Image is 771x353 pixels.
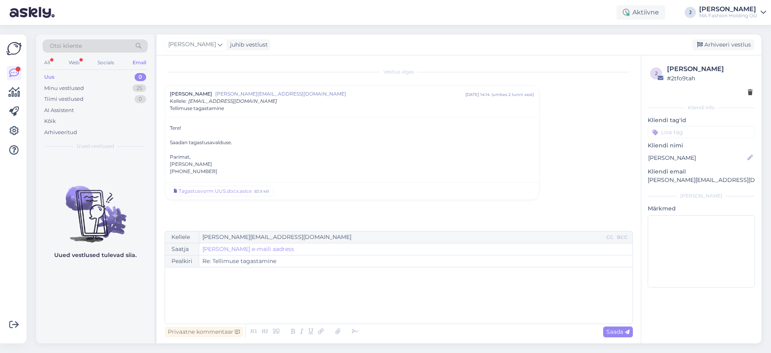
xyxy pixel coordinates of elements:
[692,39,754,50] div: Arhiveeri vestlus
[465,92,490,98] div: [DATE] 14:14
[165,255,199,267] div: Pealkiri
[6,41,22,56] img: Askly Logo
[648,192,755,200] div: [PERSON_NAME]
[179,188,252,195] div: Tagastusvorm UUS.docx.asice
[648,104,755,111] div: Kliendi info
[648,176,755,184] p: [PERSON_NAME][EMAIL_ADDRESS][DOMAIN_NAME]
[199,255,632,267] input: Write subject here...
[165,326,243,337] div: Privaatne kommentaar
[648,204,755,213] p: Märkmed
[43,57,52,68] div: All
[615,234,629,241] div: BCC
[699,12,757,19] div: MA Fashion Holding OÜ
[215,90,465,98] span: [PERSON_NAME][EMAIL_ADDRESS][DOMAIN_NAME]
[648,116,755,124] p: Kliendi tag'id
[135,95,146,103] div: 0
[648,126,755,138] input: Lisa tag
[54,251,137,259] p: Uued vestlused tulevad siia.
[165,243,199,255] div: Saatja
[165,231,199,243] div: Kellele
[44,117,56,125] div: Kõik
[699,6,757,12] div: [PERSON_NAME]
[170,153,534,161] div: Parimat,
[44,106,74,114] div: AI Assistent
[199,231,605,243] input: Recepient...
[667,74,753,83] div: # 2tfo9tah
[77,143,114,150] span: Uued vestlused
[170,161,534,168] div: [PERSON_NAME]
[253,188,270,195] div: 83.9 kB
[36,171,154,244] img: No chats
[188,98,277,104] span: [EMAIL_ADDRESS][DOMAIN_NAME]
[685,7,696,18] div: J
[168,40,216,49] span: [PERSON_NAME]
[648,167,755,176] p: Kliendi email
[170,124,534,175] div: Tere!
[67,57,81,68] div: Web
[606,328,630,335] span: Saada
[616,5,665,20] div: Aktiivne
[605,234,615,241] div: CC
[50,42,82,50] span: Otsi kliente
[648,141,755,150] p: Kliendi nimi
[202,245,294,253] a: [PERSON_NAME] e-maili aadress
[170,90,212,98] span: [PERSON_NAME]
[170,105,224,112] span: Tellimuse tagastamine
[44,73,55,81] div: Uus
[699,6,766,19] a: [PERSON_NAME]MA Fashion Holding OÜ
[133,84,146,92] div: 25
[648,153,746,162] input: Lisa nimi
[227,41,268,49] div: juhib vestlust
[492,92,534,98] div: ( umbes 2 tunni eest )
[170,98,187,104] span: Kellele :
[170,139,534,146] div: Saadan tagastusavalduse.
[44,95,84,103] div: Tiimi vestlused
[170,186,274,196] a: Tagastusvorm UUS.docx.asice83.9 kB
[44,129,77,137] div: Arhiveeritud
[135,73,146,81] div: 0
[165,68,633,75] div: Vestlus algas
[131,57,148,68] div: Email
[655,70,658,76] span: 2
[96,57,116,68] div: Socials
[170,168,534,175] div: [PHONE_NUMBER]
[44,84,84,92] div: Minu vestlused
[667,64,753,74] div: [PERSON_NAME]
